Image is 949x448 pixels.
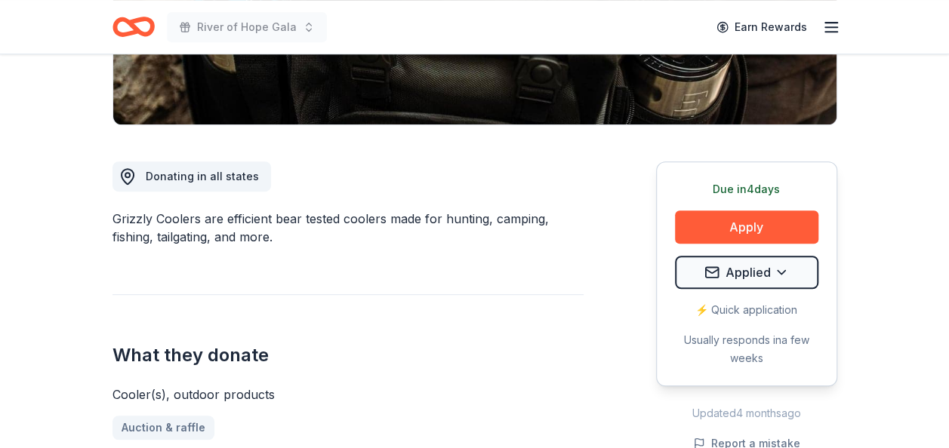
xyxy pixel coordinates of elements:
[675,331,818,367] div: Usually responds in a few weeks
[112,416,214,440] a: Auction & raffle
[197,18,297,36] span: River of Hope Gala
[675,210,818,244] button: Apply
[675,180,818,198] div: Due in 4 days
[112,9,155,44] a: Home
[675,301,818,319] div: ⚡️ Quick application
[726,262,771,282] span: Applied
[707,14,816,41] a: Earn Rewards
[146,170,259,183] span: Donating in all states
[167,12,327,42] button: River of Hope Gala
[656,404,837,422] div: Updated 4 months ago
[112,210,584,246] div: Grizzly Coolers are efficient bear tested coolers made for hunting, camping, fishing, tailgating,...
[112,343,584,367] h2: What they donate
[112,385,584,404] div: Cooler(s), outdoor products
[675,256,818,289] button: Applied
